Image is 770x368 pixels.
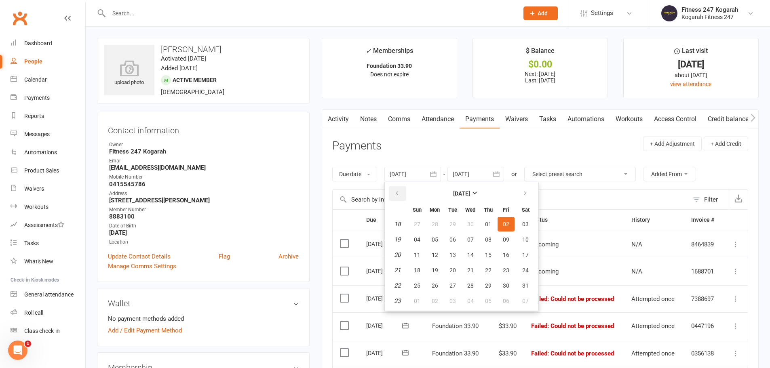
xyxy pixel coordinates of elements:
[370,71,409,78] span: Does not expire
[414,221,420,227] span: 27
[11,53,85,71] a: People
[684,258,723,285] td: 1688701
[462,278,479,293] button: 28
[522,298,529,304] span: 07
[704,137,748,151] button: + Add Credit
[684,340,723,367] td: 0356138
[109,148,299,155] strong: Fitness 247 Kogarah
[354,110,382,128] a: Notes
[109,157,299,165] div: Email
[515,278,536,293] button: 31
[409,294,426,308] button: 01
[11,71,85,89] a: Calendar
[631,322,675,330] span: Attempted once
[449,282,456,289] span: 27
[432,236,438,243] span: 05
[413,207,422,213] small: Sunday
[444,232,461,247] button: 06
[648,110,702,128] a: Access Control
[109,229,299,236] strong: [DATE]
[430,207,440,213] small: Monday
[498,294,515,308] button: 06
[416,110,460,128] a: Attendance
[161,65,198,72] time: Added [DATE]
[11,143,85,162] a: Automations
[661,5,677,21] img: thumb_image1749097489.png
[534,110,562,128] a: Tasks
[108,261,176,271] a: Manage Comms Settings
[432,267,438,273] span: 19
[449,267,456,273] span: 20
[108,326,182,335] a: Add / Edit Payment Method
[467,221,474,227] span: 30
[643,167,696,181] button: Added From
[278,252,299,261] a: Archive
[367,63,412,69] strong: Foundation 33.90
[485,221,492,227] span: 01
[485,282,492,289] span: 29
[11,322,85,340] a: Class kiosk mode
[432,298,438,304] span: 02
[414,236,420,243] span: 04
[394,251,401,259] em: 20
[432,350,479,357] span: Foundation 33.90
[702,110,754,128] a: Credit balance
[547,322,614,330] span: : Could not be processed
[409,217,426,231] button: 27
[480,232,497,247] button: 08
[104,45,303,54] h3: [PERSON_NAME]
[109,238,299,246] div: Location
[394,282,401,289] em: 22
[109,190,299,198] div: Address
[453,190,470,197] strong: [DATE]
[409,263,426,278] button: 18
[8,341,27,360] iframe: Intercom live chat
[11,89,85,107] a: Payments
[484,207,493,213] small: Thursday
[522,207,530,213] small: Saturday
[366,46,413,61] div: Memberships
[631,350,675,357] span: Attempted once
[674,46,708,60] div: Last visit
[488,312,524,340] td: $33.90
[333,190,689,209] input: Search by invoice number
[426,278,443,293] button: 26
[522,267,529,273] span: 24
[24,240,39,246] div: Tasks
[485,252,492,258] span: 15
[24,222,64,228] div: Assessments
[522,236,529,243] span: 10
[11,107,85,125] a: Reports
[591,4,613,22] span: Settings
[522,282,529,289] span: 31
[11,286,85,304] a: General attendance kiosk mode
[24,291,74,298] div: General attendance
[104,60,154,87] div: upload photo
[531,350,614,357] span: Failed
[631,60,751,69] div: [DATE]
[449,298,456,304] span: 03
[10,8,30,28] a: Clubworx
[503,207,509,213] small: Friday
[11,125,85,143] a: Messages
[109,164,299,171] strong: [EMAIL_ADDRESS][DOMAIN_NAME]
[681,13,738,21] div: Kogarah Fitness 247
[444,278,461,293] button: 27
[503,267,509,273] span: 23
[109,197,299,204] strong: [STREET_ADDRESS][PERSON_NAME]
[366,238,403,250] div: [DATE]
[538,10,548,17] span: Add
[498,263,515,278] button: 23
[462,217,479,231] button: 30
[11,34,85,53] a: Dashboard
[631,268,642,275] span: N/A
[503,298,509,304] span: 06
[432,252,438,258] span: 12
[426,263,443,278] button: 19
[109,181,299,188] strong: 0415545786
[526,46,555,60] div: $ Balance
[444,248,461,262] button: 13
[515,294,536,308] button: 07
[500,110,534,128] a: Waivers
[480,217,497,231] button: 01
